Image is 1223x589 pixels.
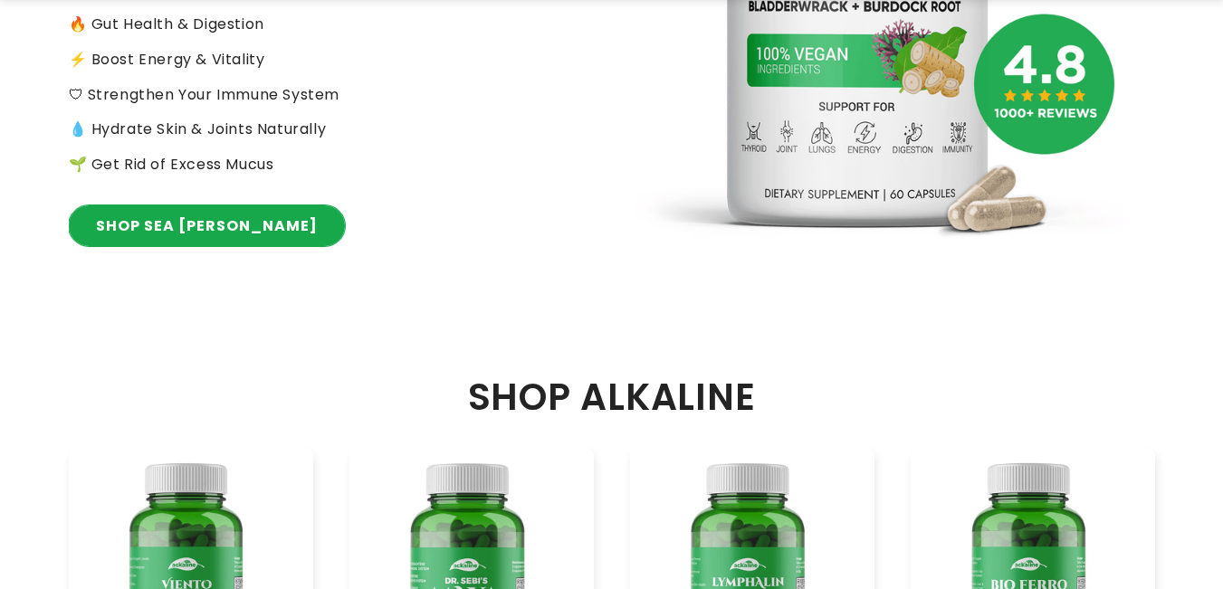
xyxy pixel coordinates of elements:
[69,205,345,246] a: SHOP SEA [PERSON_NAME]
[69,47,549,73] p: ⚡️ Boost Energy & Vitality
[69,117,549,143] p: 💧 Hydrate Skin & Joints Naturally
[69,152,549,178] p: 🌱 Get Rid of Excess Mucus
[69,375,1155,420] h2: SHOP ALKALINE
[69,12,549,38] p: 🔥 Gut Health & Digestion
[69,82,549,109] p: 🛡 Strengthen Your Immune System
